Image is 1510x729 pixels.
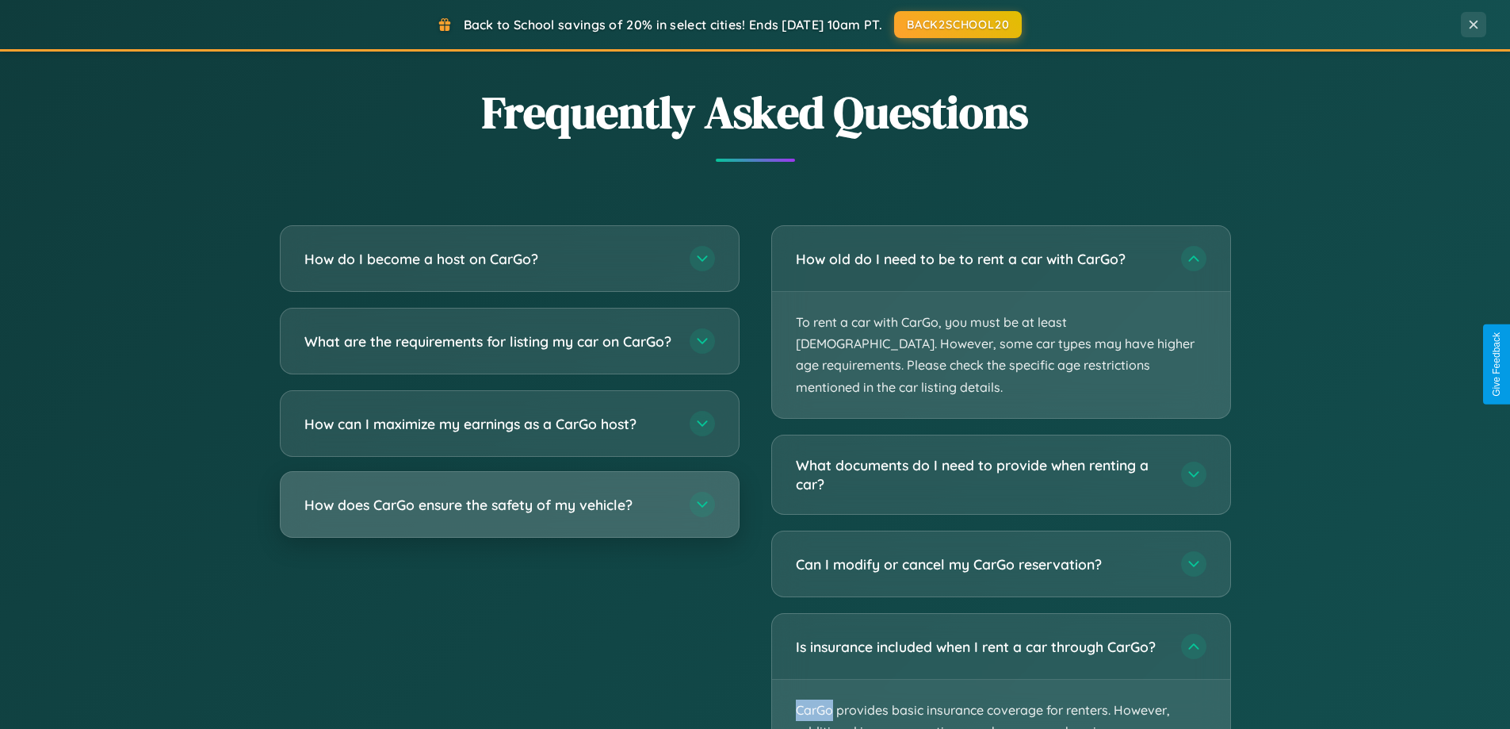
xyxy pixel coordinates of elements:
h3: Can I modify or cancel my CarGo reservation? [796,554,1165,574]
h2: Frequently Asked Questions [280,82,1231,143]
h3: How old do I need to be to rent a car with CarGo? [796,249,1165,269]
span: Back to School savings of 20% in select cities! Ends [DATE] 10am PT. [464,17,882,33]
h3: How do I become a host on CarGo? [304,249,674,269]
h3: How can I maximize my earnings as a CarGo host? [304,414,674,434]
h3: What documents do I need to provide when renting a car? [796,455,1165,494]
h3: What are the requirements for listing my car on CarGo? [304,332,674,351]
h3: How does CarGo ensure the safety of my vehicle? [304,495,674,515]
div: Give Feedback [1491,332,1502,397]
p: To rent a car with CarGo, you must be at least [DEMOGRAPHIC_DATA]. However, some car types may ha... [772,292,1230,418]
h3: Is insurance included when I rent a car through CarGo? [796,637,1165,657]
button: BACK2SCHOOL20 [894,11,1022,38]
